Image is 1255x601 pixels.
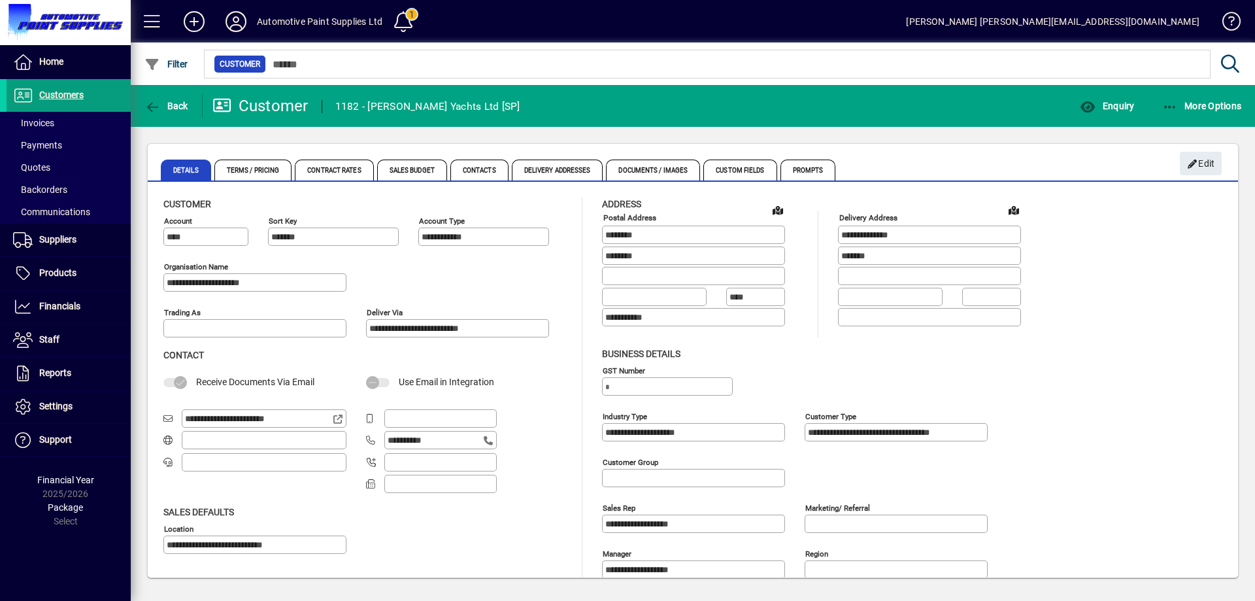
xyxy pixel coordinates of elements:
span: Filter [144,59,188,69]
span: Customers [39,90,84,100]
button: Add [173,10,215,33]
span: Backorders [13,184,67,195]
span: Home [39,56,63,67]
mat-label: Marketing/ Referral [805,503,870,512]
a: Settings [7,390,131,423]
mat-label: Account [164,216,192,226]
mat-label: Deliver via [367,308,403,317]
a: Communications [7,201,131,223]
mat-label: Region [805,549,828,558]
a: Financials [7,290,131,323]
mat-label: Customer type [805,411,856,421]
div: Customer [212,95,309,116]
a: Reports [7,357,131,390]
mat-label: Manager [603,549,631,558]
app-page-header-button: Back [131,94,203,118]
span: More Options [1162,101,1242,111]
a: View on map [1003,199,1024,220]
span: Prompts [780,160,836,180]
mat-label: Industry type [603,411,647,421]
span: Back [144,101,188,111]
div: [PERSON_NAME] [PERSON_NAME][EMAIL_ADDRESS][DOMAIN_NAME] [906,11,1199,32]
mat-label: Customer group [603,457,658,466]
span: Customer [220,58,260,71]
span: Payments [13,140,62,150]
span: Contacts [450,160,509,180]
mat-label: Account Type [419,216,465,226]
button: Enquiry [1077,94,1137,118]
a: Quotes [7,156,131,179]
mat-label: Location [164,524,193,533]
span: Financials [39,301,80,311]
button: Back [141,94,192,118]
mat-label: Organisation name [164,262,228,271]
span: Staff [39,334,59,345]
span: Reports [39,368,71,378]
a: Knowledge Base [1213,3,1239,45]
a: Suppliers [7,224,131,256]
span: Sales Budget [377,160,447,180]
a: Payments [7,134,131,156]
button: Filter [141,52,192,76]
div: Automotive Paint Supplies Ltd [257,11,382,32]
button: Profile [215,10,257,33]
span: Business details [602,349,680,359]
span: Details [161,160,211,180]
mat-label: Sort key [269,216,297,226]
mat-label: GST Number [603,366,645,375]
a: Products [7,257,131,290]
span: Delivery Addresses [512,160,603,180]
span: Contract Rates [295,160,373,180]
span: Edit [1187,153,1215,175]
span: Address [602,199,641,209]
span: Support [39,434,72,445]
span: Documents / Images [606,160,700,180]
span: Customer [163,199,211,209]
span: Products [39,267,76,278]
span: Terms / Pricing [214,160,292,180]
a: Home [7,46,131,78]
button: Edit [1180,152,1222,175]
span: Enquiry [1080,101,1134,111]
a: Backorders [7,179,131,201]
mat-label: Sales rep [603,503,635,512]
a: Invoices [7,112,131,134]
span: Custom Fields [703,160,777,180]
button: More Options [1159,94,1245,118]
span: Communications [13,207,90,217]
span: Settings [39,401,73,411]
span: Contact [163,350,204,360]
span: Sales defaults [163,507,234,517]
span: Financial Year [37,475,94,485]
span: Use Email in Integration [399,377,494,387]
span: Quotes [13,162,50,173]
span: Receive Documents Via Email [196,377,314,387]
span: Invoices [13,118,54,128]
span: Package [48,502,83,513]
div: 1182 - [PERSON_NAME] Yachts Ltd [SP] [335,96,520,117]
a: Staff [7,324,131,356]
span: Suppliers [39,234,76,245]
a: Support [7,424,131,456]
mat-label: Trading as [164,308,201,317]
a: View on map [767,199,788,220]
